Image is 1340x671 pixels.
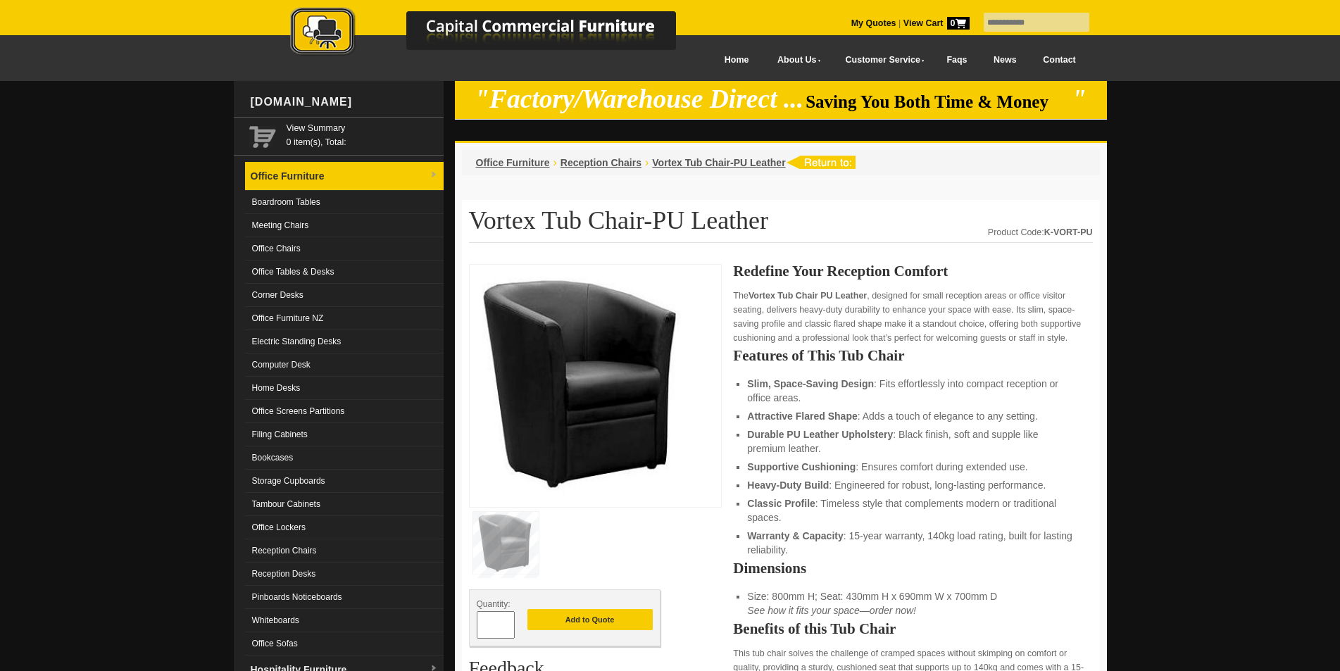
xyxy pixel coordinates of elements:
a: Corner Desks [245,284,444,307]
button: Add to Quote [527,609,653,630]
a: Reception Chairs [245,539,444,563]
img: Vortex Tub Chair-PU Leather [477,272,688,496]
a: Office Lockers [245,516,444,539]
a: Office Screens Partitions [245,400,444,423]
a: Capital Commercial Furniture Logo [251,7,744,63]
a: Computer Desk [245,353,444,377]
a: View Cart0 [901,18,969,28]
a: Contact [1029,44,1089,76]
em: See how it fits your space—order now! [747,605,916,616]
span: 0 item(s), Total: [287,121,438,147]
a: Customer Service [829,44,933,76]
div: Product Code: [988,225,1093,239]
strong: Durable PU Leather Upholstery [747,429,893,440]
a: Storage Cupboards [245,470,444,493]
span: 0 [947,17,970,30]
a: Office Chairs [245,237,444,261]
strong: Supportive Cushioning [747,461,856,472]
img: Capital Commercial Furniture Logo [251,7,744,58]
div: [DOMAIN_NAME] [245,81,444,123]
em: " [1072,84,1087,113]
a: Office Furnituredropdown [245,162,444,191]
a: Bookcases [245,446,444,470]
p: The , designed for small reception areas or office visitor seating, delivers heavy-duty durabilit... [733,289,1092,345]
strong: Classic Profile [747,498,815,509]
span: Quantity: [477,599,511,609]
a: Whiteboards [245,609,444,632]
h2: Dimensions [733,561,1092,575]
a: About Us [762,44,829,76]
strong: Attractive Flared Shape [747,410,857,422]
a: Boardroom Tables [245,191,444,214]
a: Reception Desks [245,563,444,586]
a: Home Desks [245,377,444,400]
a: Vortex Tub Chair-PU Leather [652,157,785,168]
a: Office Sofas [245,632,444,656]
span: Saving You Both Time & Money [806,92,1070,111]
h2: Features of This Tub Chair [733,349,1092,363]
a: News [980,44,1029,76]
a: My Quotes [851,18,896,28]
strong: K-VORT-PU [1044,227,1093,237]
a: Office Tables & Desks [245,261,444,284]
a: Electric Standing Desks [245,330,444,353]
a: Filing Cabinets [245,423,444,446]
img: dropdown [430,171,438,180]
li: : Adds a touch of elegance to any setting. [747,409,1078,423]
strong: Warranty & Capacity [747,530,843,541]
a: Faqs [934,44,981,76]
img: return to [786,156,856,169]
a: Reception Chairs [561,157,641,168]
strong: Heavy-Duty Build [747,479,829,491]
li: : 15-year warranty, 140kg load rating, built for lasting reliability. [747,529,1078,557]
li: › [645,156,649,170]
li: : Engineered for robust, long-lasting performance. [747,478,1078,492]
strong: Vortex Tub Chair PU Leather [749,291,867,301]
li: Size: 800mm H; Seat: 430mm H x 690mm W x 700mm D [747,589,1078,617]
strong: Slim, Space-Saving Design [747,378,874,389]
strong: View Cart [903,18,970,28]
a: Office Furniture [476,157,550,168]
em: "Factory/Warehouse Direct ... [475,84,803,113]
li: : Timeless style that complements modern or traditional spaces. [747,496,1078,525]
h2: Benefits of this Tub Chair [733,622,1092,636]
a: Pinboards Noticeboards [245,586,444,609]
li: : Fits effortlessly into compact reception or office areas. [747,377,1078,405]
li: › [553,156,557,170]
li: : Black finish, soft and supple like premium leather. [747,427,1078,456]
li: : Ensures comfort during extended use. [747,460,1078,474]
a: View Summary [287,121,438,135]
a: Meeting Chairs [245,214,444,237]
a: Tambour Cabinets [245,493,444,516]
h2: Redefine Your Reception Comfort [733,264,1092,278]
a: Office Furniture NZ [245,307,444,330]
h1: Vortex Tub Chair-PU Leather [469,207,1093,243]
